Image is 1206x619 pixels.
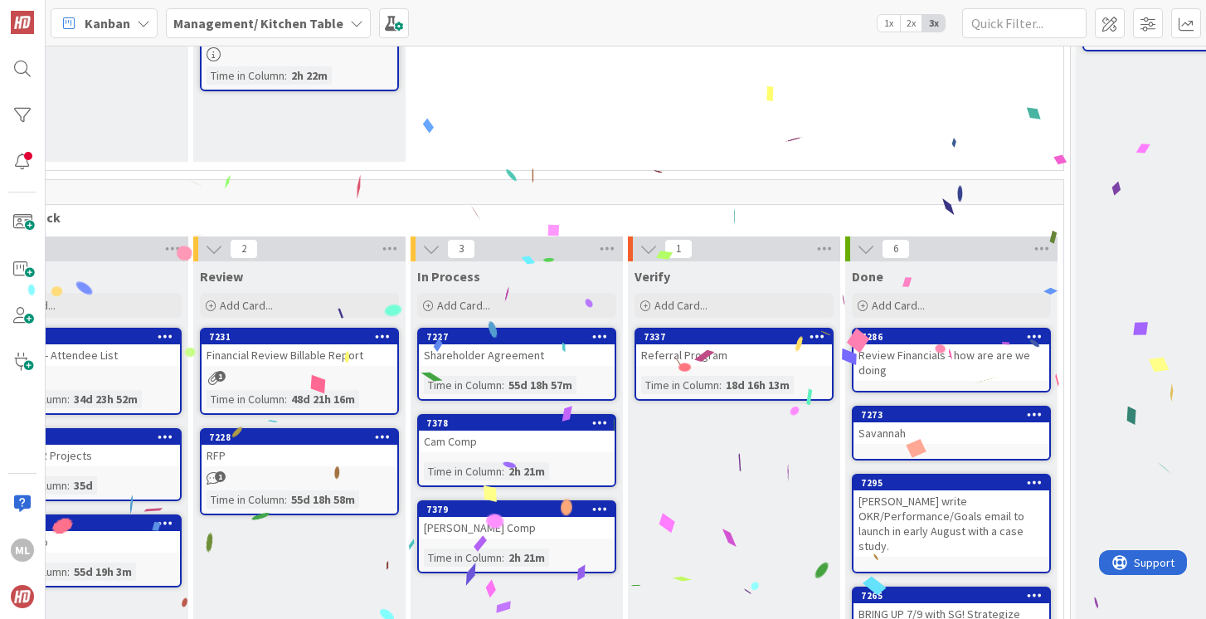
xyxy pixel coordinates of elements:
span: : [67,390,70,408]
span: Add Card... [654,298,708,313]
span: 3x [922,15,945,32]
div: 7295 [861,477,1049,489]
span: 1 [664,239,693,259]
div: 7227 [426,331,615,343]
div: 35d [70,476,97,495]
div: Time in Column [207,390,284,408]
div: 7286 [861,331,1049,343]
span: Add Card... [872,298,925,313]
div: 7231Financial Review Billable Report [202,329,397,366]
div: 7286 [853,329,1049,344]
div: Time in Column [424,462,502,480]
span: : [67,563,70,581]
a: 7286Review Financials - how are are we doing [852,328,1051,392]
a: 7228RFPTime in Column:55d 18h 58m [200,428,399,515]
div: Time in Column [641,376,719,394]
div: 7227Shareholder Agreement [419,329,615,366]
a: 7231Financial Review Billable ReportTime in Column:48d 21h 16m [200,328,399,415]
span: Add Card... [220,298,273,313]
div: 2h 21m [504,462,549,480]
b: Management/ Kitchen Table [173,15,343,32]
img: Visit kanbanzone.com [11,11,34,34]
span: 6 [882,239,910,259]
span: : [502,548,504,567]
img: avatar [11,585,34,608]
div: 7379[PERSON_NAME] Comp [419,502,615,539]
div: 7273 [853,407,1049,422]
span: In Process [417,268,480,285]
span: : [284,490,287,509]
div: 7273 [861,409,1049,421]
div: Time in Column [424,548,502,567]
div: Time in Column [207,66,284,85]
span: 2 [230,239,258,259]
a: Time in Column:2h 22m [200,4,399,91]
span: Support [35,2,75,22]
div: 7337Referral Program [636,329,832,366]
div: 7265 [853,588,1049,603]
div: Cam Comp [419,431,615,452]
div: Financial Review Billable Report [202,344,397,366]
span: 1 [215,471,226,482]
div: 7337 [644,331,832,343]
span: : [67,476,70,495]
span: 1 [215,371,226,382]
a: 7295[PERSON_NAME] write OKR/Performance/Goals email to launch in early August with a case study. [852,474,1051,573]
div: 2h 22m [287,66,332,85]
div: [PERSON_NAME] Comp [419,517,615,539]
div: 7378 [426,417,615,429]
span: Kanban [85,13,130,33]
div: 7227 [419,329,615,344]
span: : [284,66,287,85]
div: ML [11,539,34,562]
div: RFP [202,445,397,466]
span: Add Card... [437,298,490,313]
a: 7379[PERSON_NAME] CompTime in Column:2h 21m [417,500,616,573]
div: Savannah [853,422,1049,444]
span: : [502,376,504,394]
div: 7228 [209,431,397,443]
div: 7378Cam Comp [419,416,615,452]
div: [PERSON_NAME] write OKR/Performance/Goals email to launch in early August with a case study. [853,490,1049,557]
span: 2x [900,15,922,32]
span: Verify [635,268,670,285]
div: 7379 [419,502,615,517]
div: 18d 16h 13m [722,376,794,394]
a: 7337Referral ProgramTime in Column:18d 16h 13m [635,328,834,401]
span: Review [200,268,243,285]
div: Time in Column [207,490,284,509]
span: : [284,390,287,408]
a: 7378Cam CompTime in Column:2h 21m [417,414,616,487]
span: 3 [447,239,475,259]
div: 7295[PERSON_NAME] write OKR/Performance/Goals email to launch in early August with a case study. [853,475,1049,557]
div: 7295 [853,475,1049,490]
div: 7265 [861,590,1049,602]
div: 7337 [636,329,832,344]
div: 7379 [426,504,615,515]
div: 7228 [202,430,397,445]
span: : [719,376,722,394]
div: Shareholder Agreement [419,344,615,366]
div: 55d 19h 3m [70,563,136,581]
a: 7273Savannah [852,406,1051,461]
div: Time in Column [424,376,502,394]
div: 2h 21m [504,548,549,567]
span: : [502,462,504,480]
div: 48d 21h 16m [287,390,359,408]
div: 7286Review Financials - how are are we doing [853,329,1049,381]
div: 7231 [209,331,397,343]
div: 55d 18h 57m [504,376,576,394]
div: 34d 23h 52m [70,390,142,408]
div: 55d 18h 58m [287,490,359,509]
a: 7227Shareholder AgreementTime in Column:55d 18h 57m [417,328,616,401]
div: 7273Savannah [853,407,1049,444]
span: 1x [878,15,900,32]
div: 7228RFP [202,430,397,466]
input: Quick Filter... [962,8,1087,38]
div: 7378 [419,416,615,431]
div: Referral Program [636,344,832,366]
div: Review Financials - how are are we doing [853,344,1049,381]
div: 7231 [202,329,397,344]
span: Done [852,268,883,285]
